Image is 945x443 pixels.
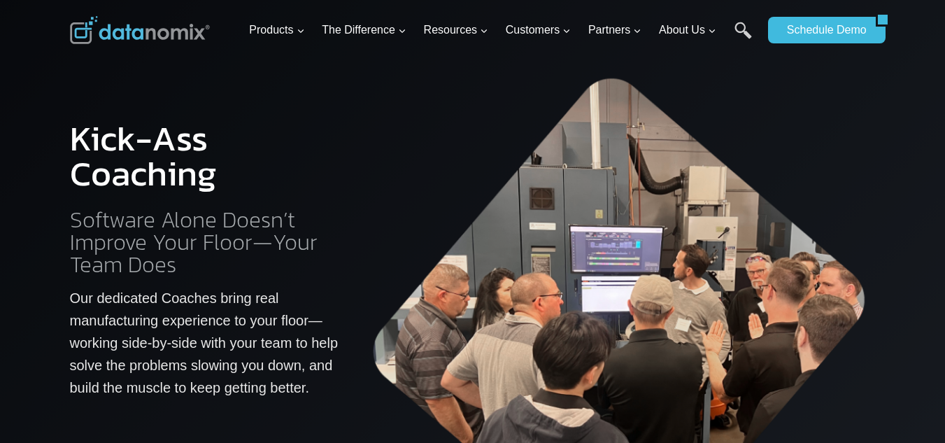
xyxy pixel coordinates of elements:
span: Partners [588,21,641,39]
nav: Primary Navigation [243,8,761,53]
h2: Software Alone Doesn’t Improve Your Floor—Your Team Does [70,209,341,276]
p: Our dedicated Coaches bring real manufacturing experience to your floor—working side-by-side with... [70,287,341,399]
a: Search [734,22,752,53]
a: Schedule Demo [768,17,876,43]
span: Products [249,21,304,39]
span: Customers [506,21,571,39]
span: Resources [424,21,488,39]
span: The Difference [322,21,406,39]
img: Datanomix [70,16,210,44]
span: About Us [659,21,716,39]
h1: Kick-Ass Coaching [70,121,341,191]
